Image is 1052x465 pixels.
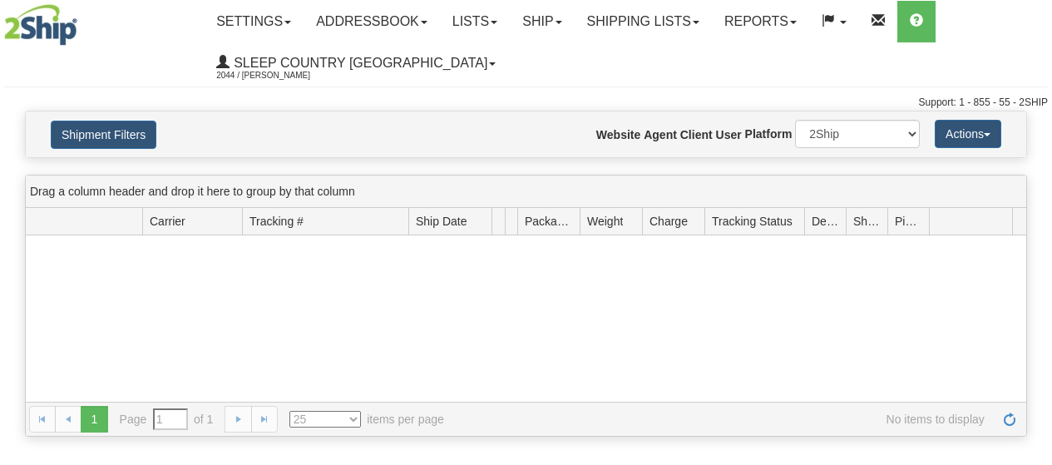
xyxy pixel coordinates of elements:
[596,126,640,143] label: Website
[289,411,444,428] span: items per page
[216,67,341,84] span: 2044 / [PERSON_NAME]
[996,406,1023,433] a: Refresh
[440,1,510,42] a: Lists
[895,213,922,230] span: Pickup Status
[812,213,839,230] span: Delivery Status
[935,120,1001,148] button: Actions
[510,1,574,42] a: Ship
[230,56,487,70] span: Sleep Country [GEOGRAPHIC_DATA]
[4,96,1048,110] div: Support: 1 - 855 - 55 - 2SHIP
[525,213,573,230] span: Packages
[304,1,440,42] a: Addressbook
[712,1,809,42] a: Reports
[51,121,156,149] button: Shipment Filters
[587,213,623,230] span: Weight
[680,126,713,143] label: Client
[467,411,985,428] span: No items to display
[26,176,1026,208] div: grid grouping header
[745,126,793,142] label: Platform
[204,1,304,42] a: Settings
[649,213,688,230] span: Charge
[4,4,77,46] img: logo2044.jpg
[120,408,214,430] span: Page of 1
[204,42,508,84] a: Sleep Country [GEOGRAPHIC_DATA] 2044 / [PERSON_NAME]
[416,213,467,230] span: Ship Date
[716,126,742,143] label: User
[249,213,304,230] span: Tracking #
[644,126,677,143] label: Agent
[81,406,107,433] span: 1
[150,213,185,230] span: Carrier
[853,213,881,230] span: Shipment Issues
[712,213,793,230] span: Tracking Status
[575,1,712,42] a: Shipping lists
